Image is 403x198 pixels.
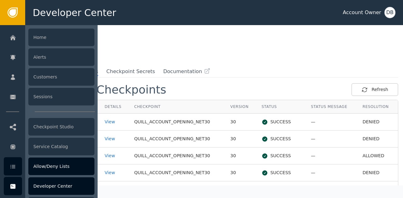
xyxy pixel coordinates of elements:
div: SUCCESS [262,169,302,176]
div: View [105,136,125,142]
a: Alerts [4,48,94,66]
button: Refresh [351,83,398,96]
td: — [306,147,358,164]
td: 30 [226,181,257,198]
span: Checkpoint Secrets [106,68,155,75]
div: Status Message [311,104,353,110]
td: DENIED [358,164,398,181]
a: Customers [4,68,94,86]
td: ALLOWED [358,181,398,198]
td: QUILL_ACCOUNT_OPENING_NET30 [129,147,225,164]
a: Checkpoint Studio [4,118,94,136]
div: SUCCESS [262,153,302,159]
div: Home [28,29,94,46]
div: Alerts [28,48,94,66]
td: 30 [226,147,257,164]
div: Checkpoint Studio [28,118,94,136]
td: DENIED [358,131,398,147]
td: 30 [226,131,257,147]
span: Developer Center [33,6,116,20]
td: ALLOWED [358,147,398,164]
div: View [105,169,125,176]
td: QUILL_ACCOUNT_OPENING_NET30 [129,114,225,131]
td: 30 [226,164,257,181]
a: Home [4,28,94,46]
div: View [105,119,125,125]
div: Sessions [28,88,94,105]
div: Account Owner [343,9,381,16]
div: Allow/Deny Lists [28,158,94,175]
span: Documentation [163,68,202,75]
div: View [105,153,125,159]
div: Details [105,104,125,110]
a: Documentation [163,68,210,75]
td: DENIED [358,114,398,131]
div: Developer Center [28,177,94,195]
td: — [306,181,358,198]
td: — [306,114,358,131]
td: QUILL_ACCOUNT_OPENING_NET30 [129,164,225,181]
div: Customers [28,68,94,86]
td: QUILL_ACCOUNT_OPENING_NET30 [129,131,225,147]
td: — [306,131,358,147]
a: Allow/Deny Lists [4,157,94,175]
td: QUILL_ACCOUNT_OPENING_NET30 [129,181,225,198]
div: Resolution [362,104,393,110]
div: SUCCESS [262,119,302,125]
div: Version [230,104,252,110]
div: Checkpoint [134,104,221,110]
div: SUCCESS [262,136,302,142]
a: Sessions [4,88,94,106]
div: Refresh [361,86,388,93]
div: Status [262,104,302,110]
a: Developer Center [4,177,94,195]
div: Service Catalog [28,138,94,155]
button: DB [384,7,395,18]
a: Service Catalog [4,137,94,156]
td: — [306,164,358,181]
td: 30 [226,114,257,131]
